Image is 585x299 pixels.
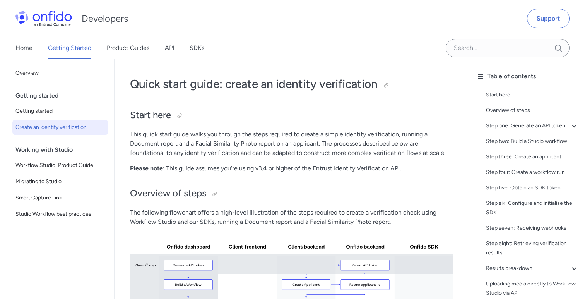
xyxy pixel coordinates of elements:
[486,223,579,233] a: Step seven: Receiving webhooks
[486,264,579,273] a: Results breakdown
[82,12,128,25] h1: Developers
[15,177,105,186] span: Migrating to Studio
[15,210,105,219] span: Studio Workflow best practices
[15,11,72,26] img: Onfido Logo
[446,39,570,57] input: Onfido search input field
[12,174,108,189] a: Migrating to Studio
[486,239,579,258] a: Step eight: Retrieving verification results
[130,109,453,122] h2: Start here
[130,164,453,173] p: : This guide assumes you're using v3.4 or higher of the Entrust Identity Verification API.
[15,107,105,116] span: Getting started
[15,142,111,158] div: Working with Studio
[486,137,579,146] a: Step two: Build a Studio workflow
[12,103,108,119] a: Getting started
[130,76,453,92] h1: Quick start guide: create an identity verification
[130,130,453,158] p: This quick start guide walks you through the steps required to create a simple identity verificat...
[15,69,105,78] span: Overview
[475,72,579,81] div: Table of contents
[107,37,149,59] a: Product Guides
[130,187,453,200] h2: Overview of steps
[48,37,91,59] a: Getting Started
[12,190,108,206] a: Smart Capture Link
[15,161,105,170] span: Workflow Studio: Product Guide
[12,65,108,81] a: Overview
[130,165,163,172] strong: Please note
[486,183,579,192] a: Step five: Obtain an SDK token
[486,199,579,217] a: Step six: Configure and initialise the SDK
[527,9,570,28] a: Support
[190,37,204,59] a: SDKs
[12,120,108,135] a: Create an identity verification
[12,158,108,173] a: Workflow Studio: Product Guide
[15,123,105,132] span: Create an identity verification
[486,121,579,131] a: Step one: Generate an API token
[12,206,108,222] a: Studio Workflow best practices
[486,106,579,115] a: Overview of steps
[130,208,453,227] p: The following flowchart offers a high-level illustration of the steps required to create a verifi...
[486,152,579,162] a: Step three: Create an applicant
[15,88,111,103] div: Getting started
[486,90,579,100] a: Start here
[15,193,105,203] span: Smart Capture Link
[486,168,579,177] a: Step four: Create a workflow run
[15,37,32,59] a: Home
[486,279,579,298] a: Uploading media directly to Workflow Studio via API
[165,37,174,59] a: API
